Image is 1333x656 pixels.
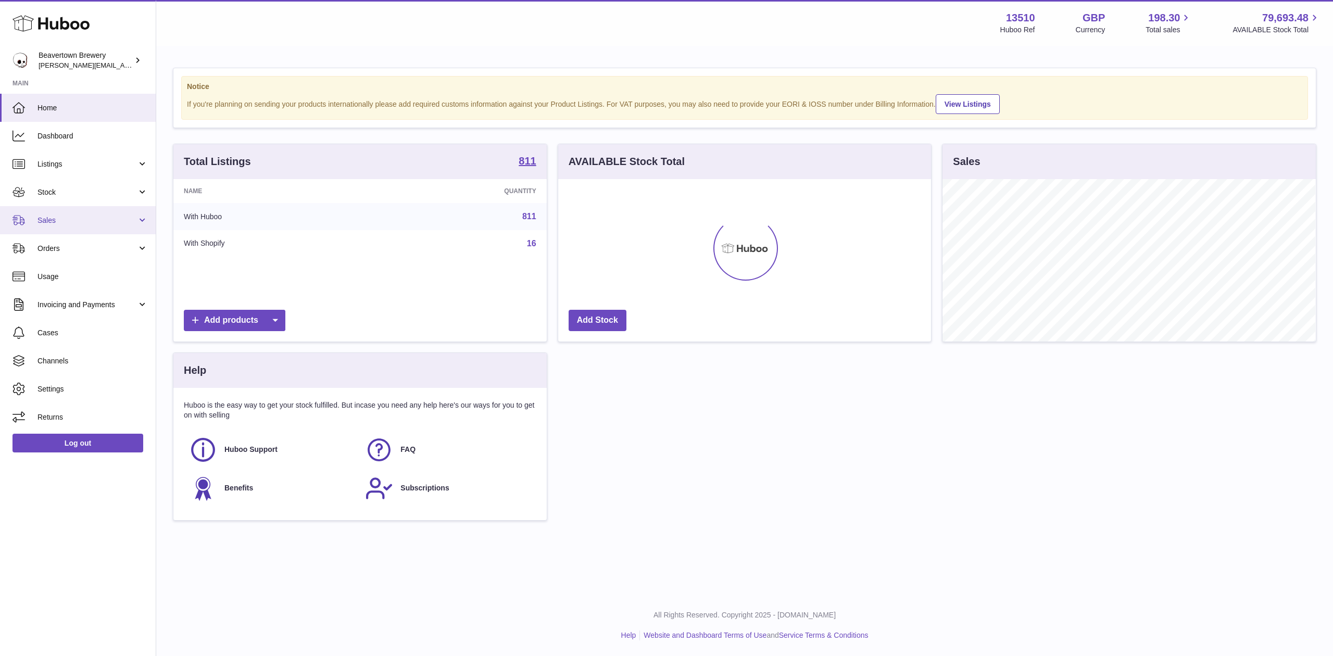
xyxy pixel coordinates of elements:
[189,474,355,502] a: Benefits
[187,93,1302,114] div: If you're planning on sending your products internationally please add required customs informati...
[37,244,137,254] span: Orders
[39,51,132,70] div: Beavertown Brewery
[184,155,251,169] h3: Total Listings
[224,483,253,493] span: Benefits
[522,212,536,221] a: 811
[39,61,265,69] span: [PERSON_NAME][EMAIL_ADDRESS][PERSON_NAME][DOMAIN_NAME]
[527,239,536,248] a: 16
[1083,11,1105,25] strong: GBP
[365,474,531,502] a: Subscriptions
[37,159,137,169] span: Listings
[569,155,685,169] h3: AVAILABLE Stock Total
[779,631,869,639] a: Service Terms & Conditions
[184,310,285,331] a: Add products
[1076,25,1105,35] div: Currency
[187,82,1302,92] strong: Notice
[1262,11,1309,25] span: 79,693.48
[173,203,374,230] td: With Huboo
[1233,25,1321,35] span: AVAILABLE Stock Total
[37,328,148,338] span: Cases
[1233,11,1321,35] a: 79,693.48 AVAILABLE Stock Total
[37,131,148,141] span: Dashboard
[621,631,636,639] a: Help
[184,400,536,420] p: Huboo is the easy way to get your stock fulfilled. But incase you need any help here's our ways f...
[189,436,355,464] a: Huboo Support
[37,300,137,310] span: Invoicing and Payments
[37,412,148,422] span: Returns
[37,384,148,394] span: Settings
[365,436,531,464] a: FAQ
[400,483,449,493] span: Subscriptions
[37,187,137,197] span: Stock
[37,216,137,225] span: Sales
[12,53,28,68] img: Matthew.McCormack@beavertownbrewery.co.uk
[936,94,1000,114] a: View Listings
[953,155,980,169] h3: Sales
[1148,11,1180,25] span: 198.30
[1146,11,1192,35] a: 198.30 Total sales
[644,631,766,639] a: Website and Dashboard Terms of Use
[37,103,148,113] span: Home
[569,310,626,331] a: Add Stock
[519,156,536,166] strong: 811
[1000,25,1035,35] div: Huboo Ref
[37,272,148,282] span: Usage
[173,179,374,203] th: Name
[519,156,536,168] a: 811
[184,363,206,377] h3: Help
[37,356,148,366] span: Channels
[640,630,868,640] li: and
[12,434,143,452] a: Log out
[173,230,374,257] td: With Shopify
[400,445,416,455] span: FAQ
[1146,25,1192,35] span: Total sales
[165,610,1325,620] p: All Rights Reserved. Copyright 2025 - [DOMAIN_NAME]
[1006,11,1035,25] strong: 13510
[224,445,278,455] span: Huboo Support
[374,179,546,203] th: Quantity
